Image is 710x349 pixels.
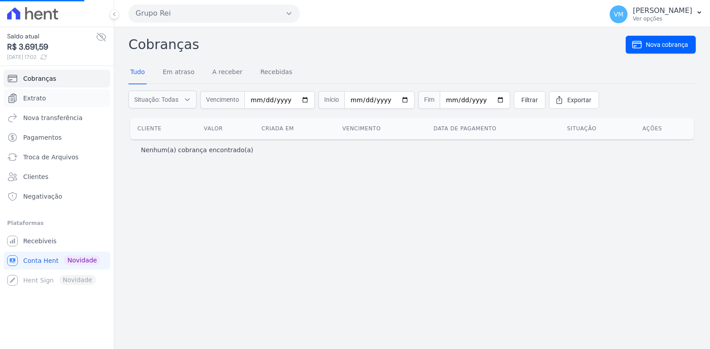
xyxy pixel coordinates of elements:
[211,61,244,84] a: A receber
[7,41,96,53] span: R$ 3.691,59
[23,94,46,103] span: Extrato
[4,232,110,250] a: Recebíveis
[4,252,110,270] a: Conta Hent Novidade
[254,118,335,139] th: Criada em
[23,133,62,142] span: Pagamentos
[633,15,692,22] p: Ver opções
[4,70,110,87] a: Cobranças
[128,4,300,22] button: Grupo Rei
[23,192,62,201] span: Negativação
[7,70,107,289] nav: Sidebar
[23,256,58,265] span: Conta Hent
[514,91,545,109] a: Filtrar
[64,255,100,265] span: Novidade
[200,91,244,109] span: Vencimento
[23,74,56,83] span: Cobranças
[560,118,635,139] th: Situação
[7,32,96,41] span: Saldo atual
[626,36,696,54] a: Nova cobrança
[7,53,96,61] span: [DATE] 17:02
[130,118,197,139] th: Cliente
[646,40,688,49] span: Nova cobrança
[161,61,196,84] a: Em atraso
[636,118,694,139] th: Ações
[603,2,710,27] button: VM [PERSON_NAME] Ver opções
[7,218,107,229] div: Plataformas
[335,118,426,139] th: Vencimento
[23,113,83,122] span: Nova transferência
[134,95,178,104] span: Situação: Todas
[633,6,692,15] p: [PERSON_NAME]
[549,91,599,109] a: Exportar
[197,118,254,139] th: Valor
[567,96,591,104] span: Exportar
[128,91,197,108] button: Situação: Todas
[418,91,440,109] span: Fim
[4,168,110,186] a: Clientes
[259,61,294,84] a: Recebidas
[318,91,344,109] span: Início
[521,96,538,104] span: Filtrar
[4,89,110,107] a: Extrato
[614,11,623,17] span: VM
[23,237,57,245] span: Recebíveis
[128,34,626,54] h2: Cobranças
[426,118,560,139] th: Data de pagamento
[23,153,78,162] span: Troca de Arquivos
[23,172,48,181] span: Clientes
[4,187,110,205] a: Negativação
[128,61,147,84] a: Tudo
[141,145,253,154] p: Nenhum(a) cobrança encontrado(a)
[4,129,110,146] a: Pagamentos
[4,148,110,166] a: Troca de Arquivos
[4,109,110,127] a: Nova transferência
